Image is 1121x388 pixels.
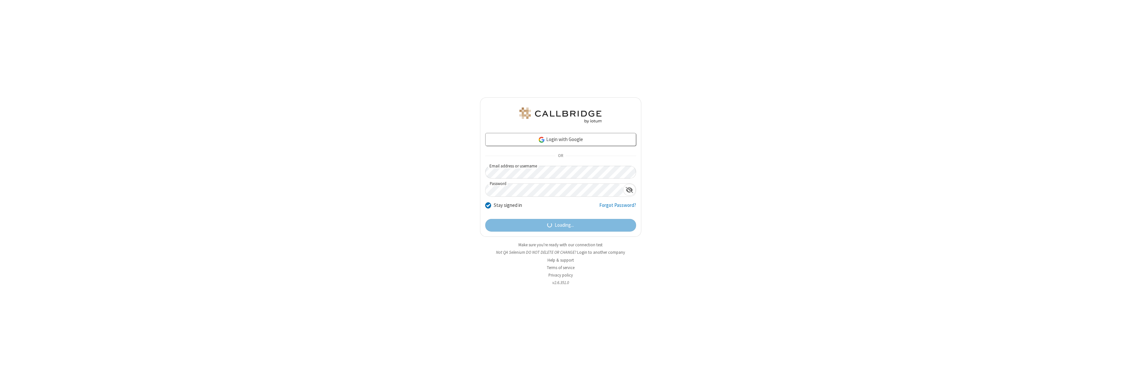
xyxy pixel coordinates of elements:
[485,166,636,179] input: Email address or username
[1105,371,1116,383] iframe: Chat
[547,257,574,263] a: Help & support
[485,133,636,146] a: Login with Google
[518,108,603,123] img: QA Selenium DO NOT DELETE OR CHANGE
[623,184,636,196] div: Show password
[547,265,575,270] a: Terms of service
[480,280,641,286] li: v2.6.351.0
[555,222,574,229] span: Loading...
[480,249,641,255] li: Not QA Selenium DO NOT DELETE OR CHANGE?
[485,219,636,232] button: Loading...
[548,272,573,278] a: Privacy policy
[518,242,603,248] a: Make sure you're ready with our connection test
[486,184,623,196] input: Password
[599,202,636,214] a: Forgot Password?
[555,151,566,161] span: OR
[494,202,522,209] label: Stay signed in
[577,249,625,255] button: Login to another company
[538,136,545,143] img: google-icon.png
